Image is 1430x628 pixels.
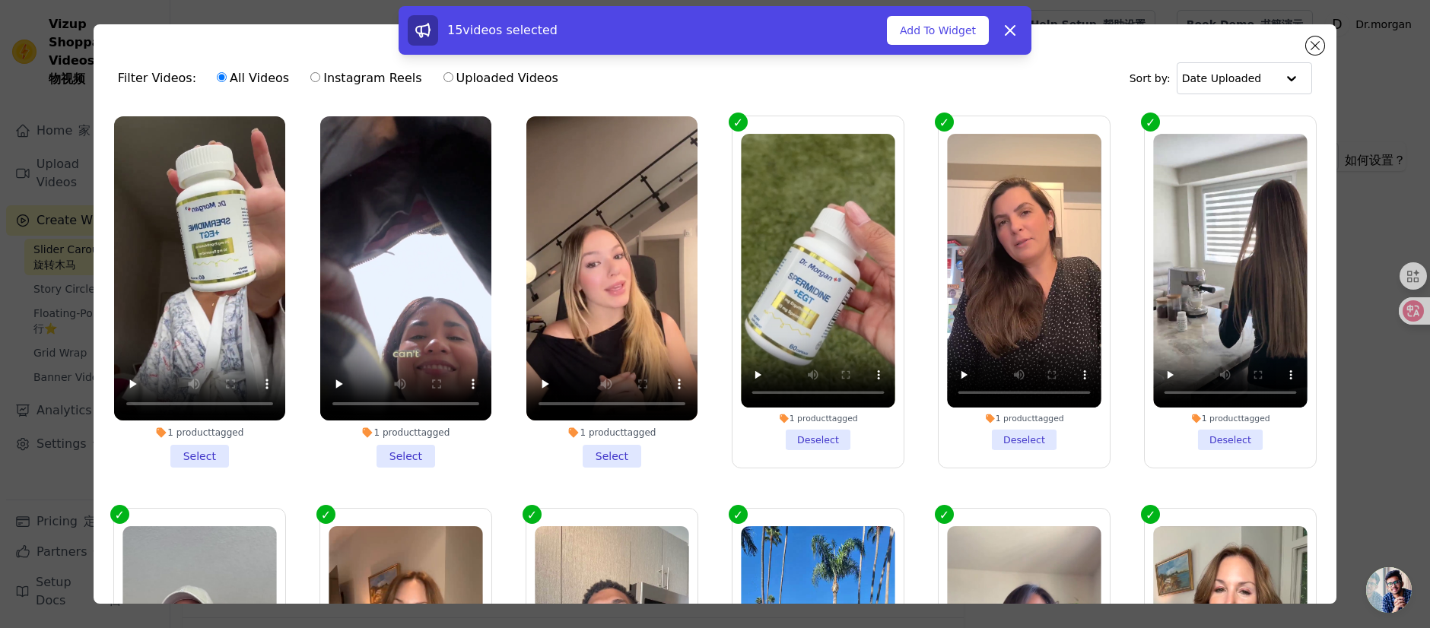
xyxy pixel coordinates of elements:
div: Sort by: [1130,62,1313,94]
div: Filter Videos: [118,61,567,96]
span: 15 videos selected [447,23,558,37]
div: 1 product tagged [526,427,698,439]
label: Instagram Reels [310,68,422,88]
div: 1 product tagged [114,427,285,439]
div: 开放式聊天 [1366,567,1412,613]
div: 1 product tagged [320,427,491,439]
button: Add To Widget [887,16,989,45]
div: 1 product tagged [741,413,895,423]
label: Uploaded Videos [443,68,559,88]
div: 1 product tagged [947,413,1101,423]
label: All Videos [216,68,290,88]
div: 1 product tagged [1153,413,1308,423]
